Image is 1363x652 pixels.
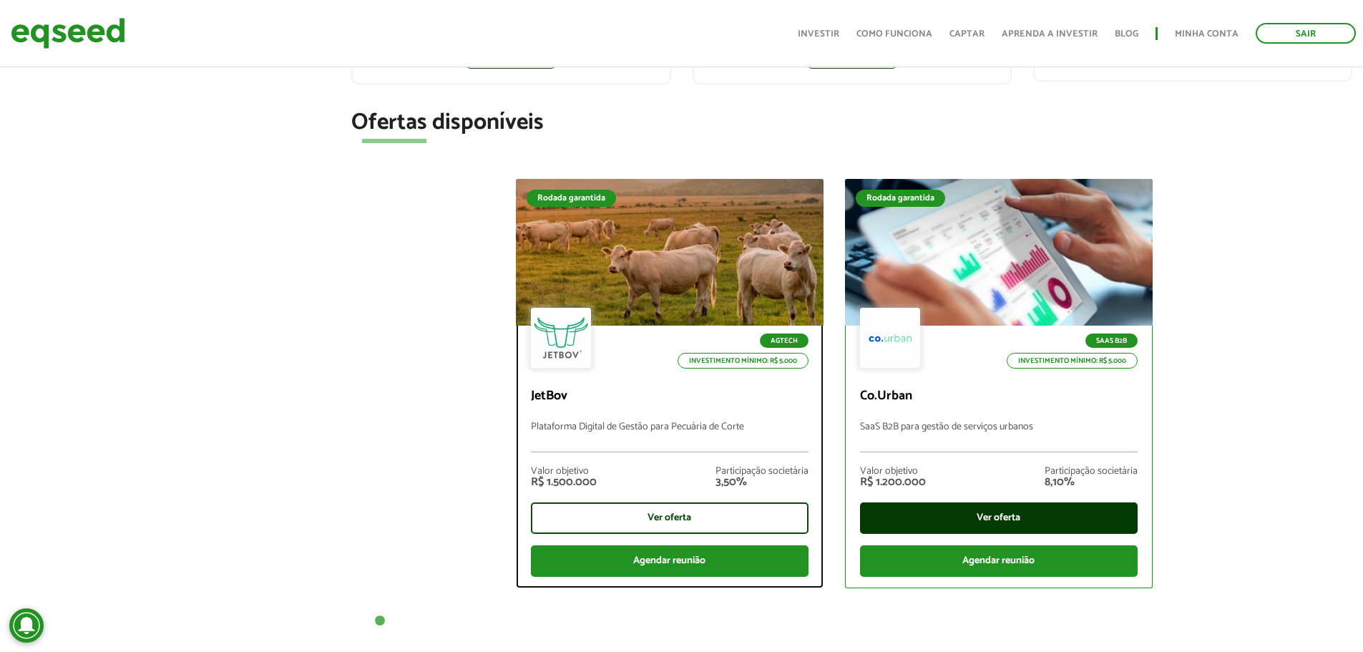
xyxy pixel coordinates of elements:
[531,477,597,488] div: R$ 1.500.000
[1175,29,1239,39] a: Minha conta
[1045,467,1138,477] div: Participação societária
[1045,477,1138,488] div: 8,10%
[860,422,1138,452] p: SaaS B2B para gestão de serviços urbanos
[531,502,808,534] div: Ver oferta
[1002,29,1098,39] a: Aprenda a investir
[856,190,945,207] div: Rodada garantida
[516,179,824,588] a: Rodada garantida Agtech Investimento mínimo: R$ 5.000 JetBov Plataforma Digital de Gestão para Pe...
[860,467,926,477] div: Valor objetivo
[373,614,387,628] button: 1 of 1
[860,502,1138,534] div: Ver oferta
[1007,353,1138,369] p: Investimento mínimo: R$ 5.000
[856,29,932,39] a: Como funciona
[860,477,926,488] div: R$ 1.200.000
[860,545,1138,577] div: Agendar reunião
[760,334,808,348] p: Agtech
[531,422,808,452] p: Plataforma Digital de Gestão para Pecuária de Corte
[351,110,1352,135] h2: Ofertas disponíveis
[527,190,616,207] div: Rodada garantida
[1115,29,1138,39] a: Blog
[860,389,1138,404] p: Co.Urban
[1085,334,1138,348] p: SaaS B2B
[715,467,808,477] div: Participação societária
[678,353,808,369] p: Investimento mínimo: R$ 5.000
[798,29,839,39] a: Investir
[715,477,808,488] div: 3,50%
[531,467,597,477] div: Valor objetivo
[531,389,808,404] p: JetBov
[1256,23,1356,44] a: Sair
[531,545,808,577] div: Agendar reunião
[949,29,985,39] a: Captar
[11,14,125,52] img: EqSeed
[845,179,1153,588] a: Rodada garantida SaaS B2B Investimento mínimo: R$ 5.000 Co.Urban SaaS B2B para gestão de serviços...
